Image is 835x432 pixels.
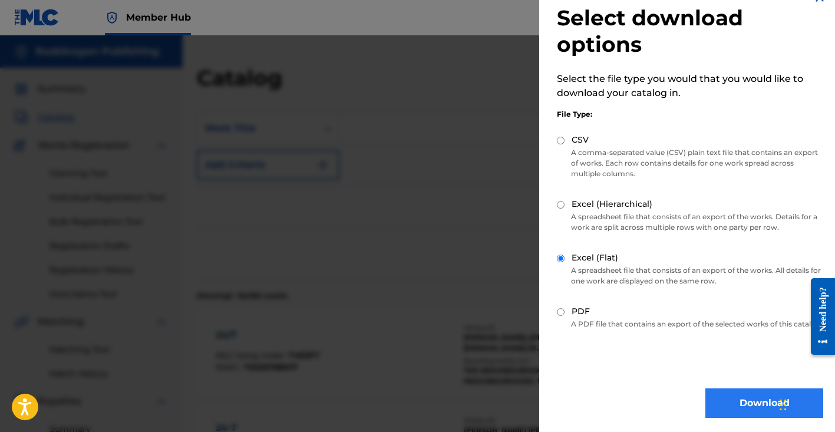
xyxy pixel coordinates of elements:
button: Download [705,388,823,418]
img: MLC Logo [14,9,60,26]
p: A PDF file that contains an export of the selected works of this catalog. [557,319,823,329]
label: PDF [572,305,590,318]
p: Select the file type you would that you would like to download your catalog in. [557,72,823,100]
p: A spreadsheet file that consists of an export of the works. All details for one work are displaye... [557,265,823,286]
p: A spreadsheet file that consists of an export of the works. Details for a work are split across m... [557,212,823,233]
label: Excel (Flat) [572,252,618,264]
h2: Select download options [557,5,823,58]
label: CSV [572,134,589,146]
div: Drag [780,387,787,423]
p: A comma-separated value (CSV) plain text file that contains an export of works. Each row contains... [557,147,823,179]
img: Top Rightsholder [105,11,119,25]
iframe: Resource Center [802,269,835,364]
span: Member Hub [126,11,191,24]
iframe: Chat Widget [776,375,835,432]
label: Excel (Hierarchical) [572,198,652,210]
div: File Type: [557,109,823,120]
